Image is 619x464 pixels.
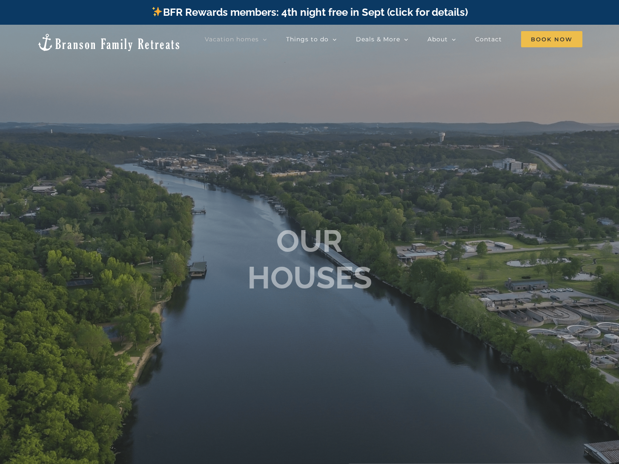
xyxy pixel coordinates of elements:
[356,31,408,48] a: Deals & More
[205,31,267,48] a: Vacation homes
[247,222,372,295] b: OUR HOUSES
[205,36,259,42] span: Vacation homes
[356,36,400,42] span: Deals & More
[521,31,582,47] span: Book Now
[521,31,582,48] a: Book Now
[427,31,456,48] a: About
[152,6,162,17] img: ✨
[151,6,467,18] a: BFR Rewards members: 4th night free in Sept (click for details)
[205,31,582,48] nav: Main Menu
[475,36,502,42] span: Contact
[427,36,448,42] span: About
[286,31,337,48] a: Things to do
[475,31,502,48] a: Contact
[286,36,329,42] span: Things to do
[37,33,181,52] img: Branson Family Retreats Logo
